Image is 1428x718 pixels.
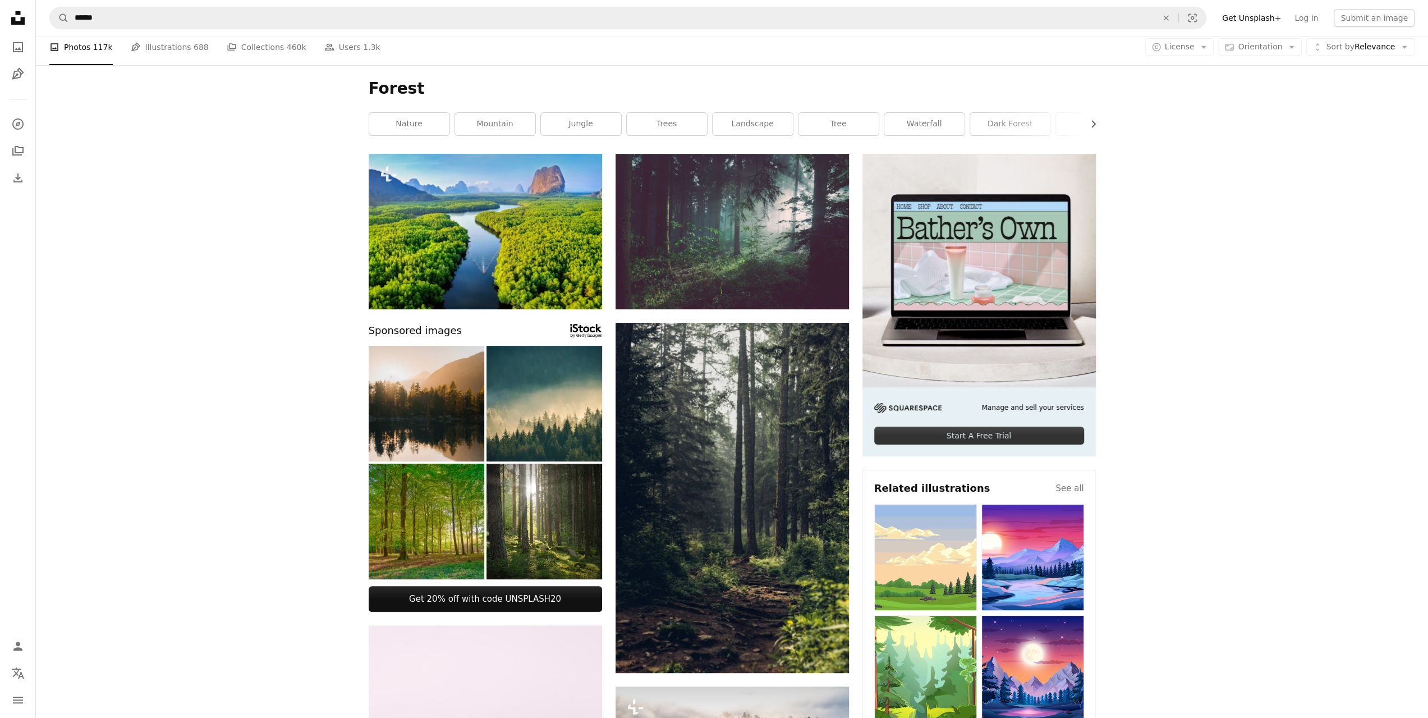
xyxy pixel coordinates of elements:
[486,464,602,579] img: A symbol of hope. The forest backlit by the afternoon sun.
[7,36,29,58] a: Photos
[616,154,849,309] img: trees on forest with sun rays
[1326,42,1395,53] span: Relevance
[1334,9,1415,27] button: Submit an image
[616,323,849,673] img: Forest during daytime
[369,113,449,135] a: nature
[7,689,29,711] button: Menu
[324,29,380,65] a: Users 1.3k
[981,504,1084,611] img: premium_vector-1711987786379-aeea5e7e935e
[1238,42,1282,51] span: Orientation
[194,41,209,53] span: 688
[131,29,209,65] a: Illustrations 688
[616,493,849,503] a: Forest during daytime
[369,323,462,339] span: Sponsored images
[1165,42,1195,51] span: License
[874,482,990,495] h4: Related illustrations
[287,41,306,53] span: 460k
[227,29,306,65] a: Collections 460k
[7,113,29,135] a: Explore
[627,113,707,135] a: trees
[7,635,29,657] a: Log in / Sign up
[7,662,29,684] button: Language
[862,154,1096,387] img: file-1707883121023-8e3502977149image
[1154,7,1178,29] button: Clear
[486,346,602,461] img: Misty pine forest on the mountain slope in a nature reserve
[884,113,965,135] a: waterfall
[1056,113,1136,135] a: ocean
[7,7,29,31] a: Home — Unsplash
[369,154,602,309] img: Aerial view of Phang Nga bay with mountains at sunrise in Thailand.
[616,226,849,236] a: trees on forest with sun rays
[970,113,1050,135] a: dark forest
[874,504,977,611] img: premium_vector-1697729804286-7dd6c1a04597
[981,403,1083,413] span: Manage and sell your services
[7,167,29,189] a: Download History
[369,346,484,461] img: Scenic autumn scenery of idyllic lake in Swiss Alps at sunset
[1145,38,1214,56] button: License
[455,113,535,135] a: mountain
[713,113,793,135] a: landscape
[1288,9,1325,27] a: Log in
[50,7,69,29] button: Search Unsplash
[1083,113,1096,135] button: scroll list to the right
[1218,38,1302,56] button: Orientation
[7,140,29,162] a: Collections
[369,586,602,612] a: Get 20% off with code UNSPLASH20
[369,464,484,579] img: Tranquil forest scenery with sunlight filtering through lush green foliage
[874,403,942,413] img: file-1705255347840-230a6ab5bca9image
[541,113,621,135] a: jungle
[1179,7,1206,29] button: Visual search
[369,79,1096,99] h1: Forest
[1326,42,1354,51] span: Sort by
[1055,482,1083,495] a: See all
[1215,9,1288,27] a: Get Unsplash+
[862,154,1096,456] a: Manage and sell your servicesStart A Free Trial
[7,63,29,85] a: Illustrations
[369,226,602,236] a: Aerial view of Phang Nga bay with mountains at sunrise in Thailand.
[363,41,380,53] span: 1.3k
[1306,38,1415,56] button: Sort byRelevance
[798,113,879,135] a: tree
[49,7,1206,29] form: Find visuals sitewide
[874,427,1084,445] div: Start A Free Trial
